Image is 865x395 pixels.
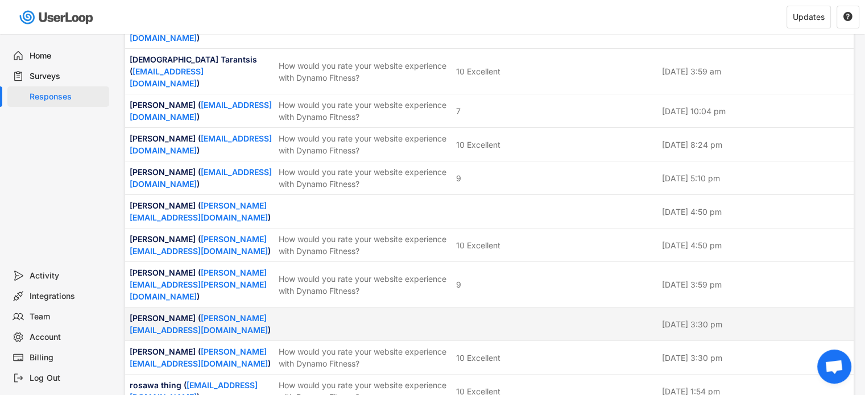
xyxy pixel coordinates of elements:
div: [PERSON_NAME] ( ) [130,233,272,257]
a: [EMAIL_ADDRESS][DOMAIN_NAME] [130,167,272,189]
div: How would you rate your website experience with Dynamo Fitness? [279,346,449,369]
div: [DATE] 10:04 pm [662,105,850,117]
div: How would you rate your website experience with Dynamo Fitness? [279,60,449,84]
div: [PERSON_NAME] ( ) [130,166,272,190]
a: [EMAIL_ADDRESS][DOMAIN_NAME] [130,66,204,88]
div: [DATE] 8:24 pm [662,139,850,151]
img: userloop-logo-01.svg [17,6,97,29]
div: Log Out [30,373,105,384]
div: [DATE] 5:10 pm [662,172,850,184]
div: Home [30,51,105,61]
div: [PERSON_NAME] ( ) [130,267,272,302]
a: [EMAIL_ADDRESS][DOMAIN_NAME] [130,134,272,155]
div: [DEMOGRAPHIC_DATA] Tarantsis ( ) [130,53,272,89]
div: 10 Excellent [456,65,500,77]
div: Activity [30,271,105,281]
div: [DATE] 3:30 pm [662,352,850,364]
div: Billing [30,352,105,363]
div: 10 Excellent [456,352,500,364]
div: How would you rate your website experience with Dynamo Fitness? [279,166,449,190]
div: [PERSON_NAME] ( ) [130,346,272,369]
div: [DATE] 3:30 pm [662,318,850,330]
div: Account [30,332,105,343]
div: [DATE] 3:59 am [662,65,850,77]
div: [DATE] 3:59 pm [662,278,850,290]
text:  [843,11,852,22]
div: 9 [456,172,461,184]
div: 9 [456,278,461,290]
div: [PERSON_NAME] ( ) [130,312,272,336]
div: Team [30,311,105,322]
div: 10 Excellent [456,139,500,151]
a: [PERSON_NAME][EMAIL_ADDRESS][PERSON_NAME][DOMAIN_NAME] [130,268,267,301]
div: [PERSON_NAME] ( ) [130,199,272,223]
div: How would you rate your website experience with Dynamo Fitness? [279,99,449,123]
div: 7 [456,105,461,117]
div: 10 Excellent [456,239,500,251]
div: Updates [793,13,825,21]
button:  [843,12,853,22]
div: How would you rate your website experience with Dynamo Fitness? [279,273,449,297]
div: Responses [30,92,105,102]
div: Integrations [30,291,105,302]
a: Open chat [817,350,851,384]
div: How would you rate your website experience with Dynamo Fitness? [279,233,449,257]
a: [EMAIL_ADDRESS][DOMAIN_NAME] [130,100,272,122]
div: [PERSON_NAME] ( ) [130,99,272,123]
div: [PERSON_NAME] ( ) [130,132,272,156]
div: [DATE] 4:50 pm [662,239,850,251]
div: How would you rate your website experience with Dynamo Fitness? [279,132,449,156]
div: [DATE] 4:50 pm [662,206,850,218]
div: Surveys [30,71,105,82]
